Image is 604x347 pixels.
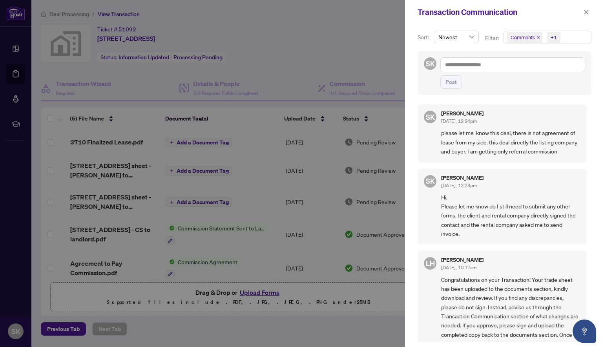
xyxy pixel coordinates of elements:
[584,9,589,15] span: close
[551,33,557,41] div: +1
[511,33,535,41] span: Comments
[426,258,435,269] span: LH
[418,6,581,18] div: Transaction Communication
[573,320,596,343] button: Open asap
[536,35,540,39] span: close
[441,257,484,263] h5: [PERSON_NAME]
[441,111,484,116] h5: [PERSON_NAME]
[441,193,580,239] span: Hi, Please let me know do I still need to submit any other forms. the client and rental company d...
[426,58,435,69] span: SK
[426,111,435,122] span: SK
[441,128,580,156] span: please let me know this deal, there is not agreement of lease from my side. this deal directly th...
[418,33,431,42] p: Sort:
[441,265,476,270] span: [DATE], 10:17am
[507,32,542,43] span: Comments
[441,118,477,124] span: [DATE], 12:24pm
[426,175,435,186] span: SK
[438,31,474,43] span: Newest
[440,75,462,89] button: Post
[441,175,484,181] h5: [PERSON_NAME]
[485,34,500,42] p: Filter:
[441,183,477,188] span: [DATE], 12:23pm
